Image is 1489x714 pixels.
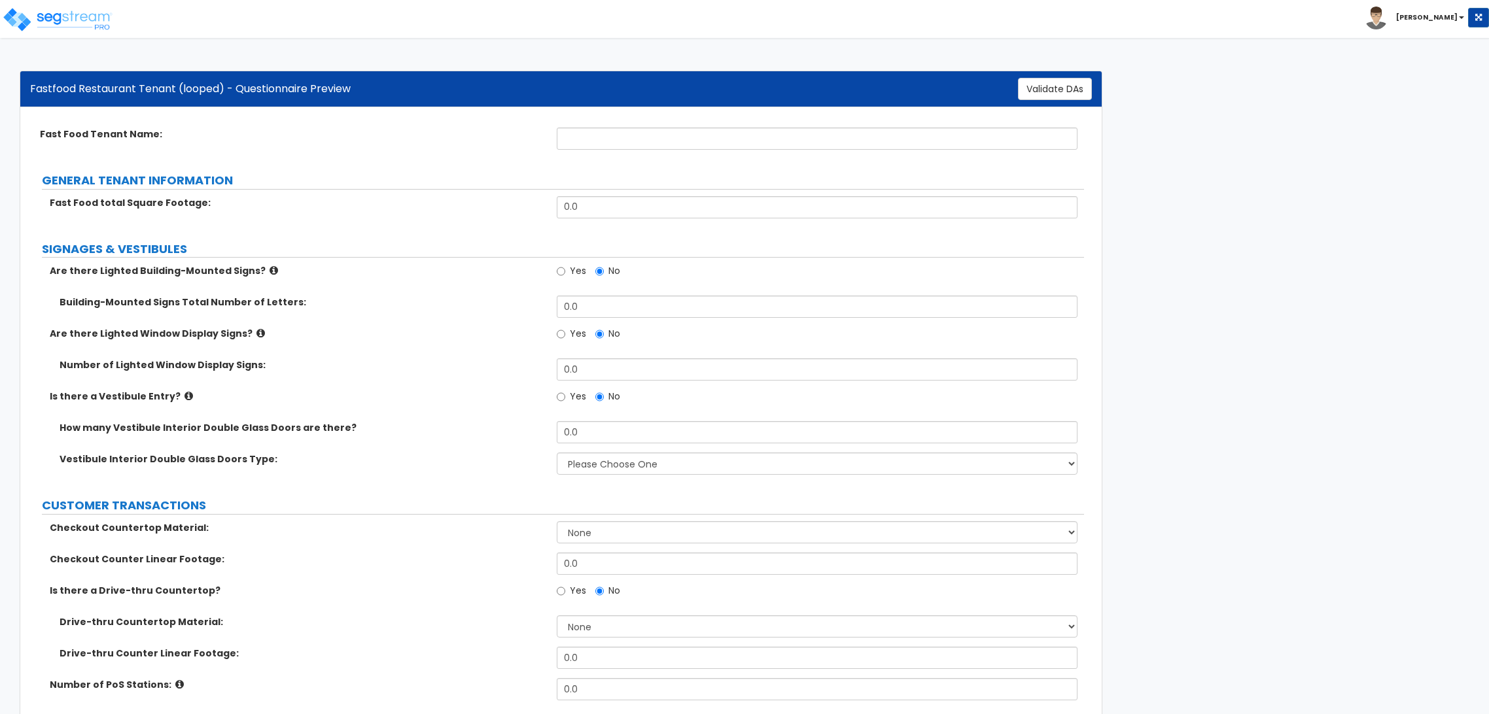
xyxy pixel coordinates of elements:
i: click for more info! [256,328,265,338]
input: Yes [557,584,565,598]
label: No [595,264,620,286]
label: SIGNAGES & VESTIBULES [42,241,187,258]
label: No [595,584,620,606]
label: Fast Food total Square Footage: [50,196,211,209]
label: Yes [557,264,586,286]
label: Number of Lighted Window Display Signs: [60,358,266,371]
label: Fast Food Tenant Name: [40,127,162,141]
label: GENERAL TENANT INFORMATION [42,172,233,189]
i: click for more info! [184,391,193,401]
input: No [595,584,604,598]
input: Yes [557,390,565,404]
b: [PERSON_NAME] [1396,12,1458,22]
input: No [595,390,604,404]
img: logo_pro_r.png [2,7,113,33]
label: Checkout Counter Linear Footage: [50,552,224,566]
label: Is there a Drive-thru Countertop? [50,584,220,597]
label: Yes [557,390,586,412]
label: Yes [557,584,586,606]
label: No [595,327,620,349]
label: Vestibule Interior Double Glass Doors Type: [60,452,277,466]
label: Are there Lighted Building-Mounted Signs? [50,264,278,277]
label: Drive-thru Countertop Material: [60,615,223,628]
label: Yes [557,327,586,349]
input: Yes [557,264,565,279]
label: Checkout Countertop Material: [50,521,209,534]
a: Validate DAs [1018,78,1092,100]
label: No [595,390,620,412]
input: No [595,327,604,341]
i: click for more info! [270,265,278,275]
div: Fastfood Restaurant Tenant (looped) - Questionnaire Preview [20,82,561,97]
label: Are there Lighted Window Display Signs? [50,327,265,340]
label: Number of PoS Stations: [50,678,184,691]
img: avatar.png [1365,7,1388,29]
i: click for more info! [175,679,184,689]
label: Drive-thru Counter Linear Footage: [60,647,239,660]
input: Yes [557,327,565,341]
label: Building-Mounted Signs Total Number of Letters: [60,296,306,309]
label: How many Vestibule Interior Double Glass Doors are there? [60,421,357,434]
label: CUSTOMER TRANSACTIONS [42,497,206,514]
input: No [595,264,604,279]
label: Is there a Vestibule Entry? [50,390,193,403]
